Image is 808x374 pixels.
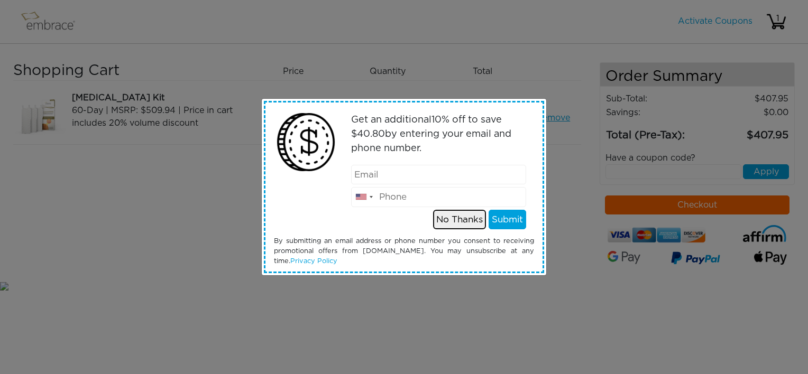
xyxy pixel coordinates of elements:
[290,258,337,265] a: Privacy Policy
[433,210,486,230] button: No Thanks
[351,113,527,156] p: Get an additional % off to save $ by entering your email and phone number.
[351,187,527,207] input: Phone
[271,108,341,177] img: money2.png
[352,188,376,207] div: United States: +1
[357,129,385,139] span: 40.80
[351,165,527,185] input: Email
[266,236,542,267] div: By submitting an email address or phone number you consent to receiving promotional offers from [...
[489,210,526,230] button: Submit
[431,115,442,125] span: 10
